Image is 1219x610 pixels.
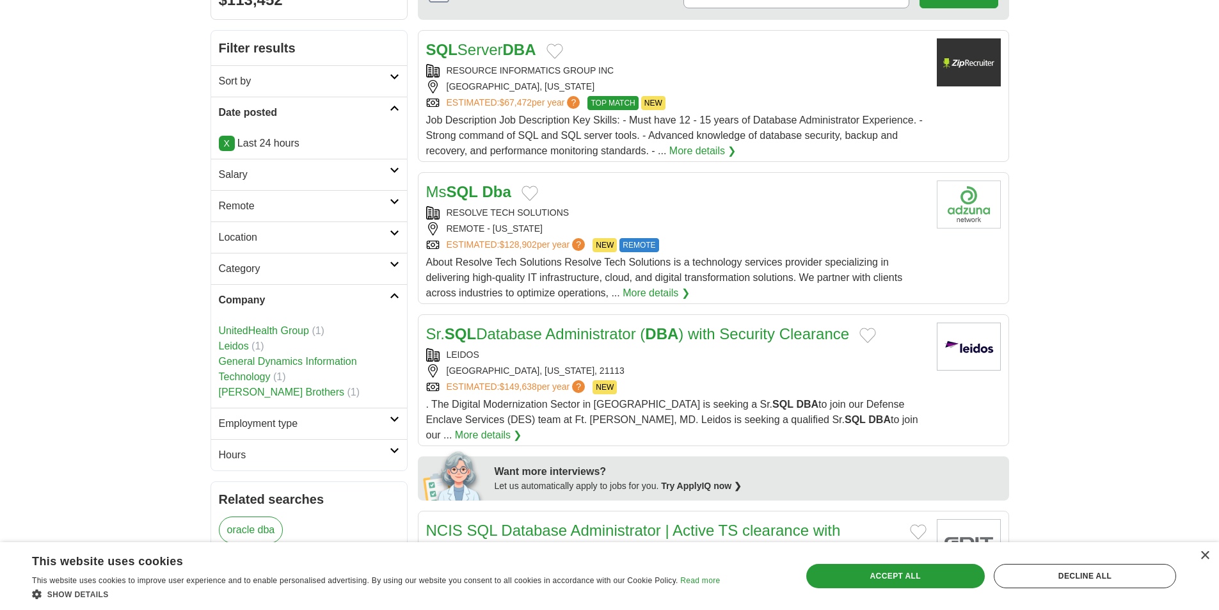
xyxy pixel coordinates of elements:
[680,576,720,585] a: Read more, opens a new window
[868,414,891,425] strong: DBA
[447,238,588,252] a: ESTIMATED:$128,902per year?
[572,380,585,393] span: ?
[32,576,678,585] span: This website uses cookies to improve user experience and to enable personalised advertising. By u...
[211,159,407,190] a: Salary
[211,221,407,253] a: Location
[669,143,737,159] a: More details ❯
[426,325,850,342] a: Sr.SQLDatabase Administrator (DBA) with Security Clearance
[447,96,583,110] a: ESTIMATED:$67,472per year?
[593,380,617,394] span: NEW
[455,428,522,443] a: More details ❯
[211,31,407,65] h2: Filter results
[219,293,390,308] h2: Company
[426,522,841,562] a: NCIS SQL Database Administrator | Active TS clearance with Security Clearance
[937,38,1001,86] img: Company logo
[347,387,360,397] span: (1)
[426,222,927,236] div: REMOTE - [US_STATE]
[593,238,617,252] span: NEW
[32,550,688,569] div: This website uses cookies
[426,257,903,298] span: About Resolve Tech Solutions Resolve Tech Solutions is a technology services provider specializin...
[482,183,511,200] strong: Dba
[546,44,563,59] button: Add to favorite jobs
[219,105,390,120] h2: Date posted
[219,517,283,543] a: oracle dba
[211,65,407,97] a: Sort by
[211,97,407,128] a: Date posted
[772,399,793,410] strong: SQL
[499,381,536,392] span: $149,638
[806,564,985,588] div: Accept all
[426,399,918,440] span: . The Digital Modernization Sector in [GEOGRAPHIC_DATA] is seeking a Sr. to join our Defense Encl...
[219,387,345,397] a: [PERSON_NAME] Brothers
[567,96,580,109] span: ?
[426,64,927,77] div: RESOURCE INFORMATICS GROUP INC
[845,414,866,425] strong: SQL
[503,41,536,58] strong: DBA
[426,41,536,58] a: SQLServerDBA
[219,325,309,336] a: UnitedHealth Group
[273,371,286,382] span: (1)
[211,408,407,439] a: Employment type
[251,341,264,351] span: (1)
[426,80,927,93] div: [GEOGRAPHIC_DATA], [US_STATE]
[211,284,407,316] a: Company
[937,323,1001,371] img: Leidos logo
[910,524,927,540] button: Add to favorite jobs
[937,519,1001,567] img: General Dynamics Information Technology logo
[645,325,678,342] strong: DBA
[1200,551,1209,561] div: Close
[587,96,638,110] span: TOP MATCH
[219,341,249,351] a: Leidos
[426,364,927,378] div: [GEOGRAPHIC_DATA], [US_STATE], 21113
[447,349,479,360] a: LEIDOS
[572,238,585,251] span: ?
[994,564,1176,588] div: Decline all
[219,416,390,431] h2: Employment type
[211,190,407,221] a: Remote
[423,449,485,501] img: apply-iq-scientist.png
[661,481,742,491] a: Try ApplyIQ now ❯
[619,238,658,252] span: REMOTE
[522,186,538,201] button: Add to favorite jobs
[47,590,109,599] span: Show details
[312,325,324,336] span: (1)
[219,356,357,382] a: General Dynamics Information Technology
[937,181,1001,229] img: Company logo
[219,136,235,151] a: X
[211,439,407,470] a: Hours
[32,588,720,600] div: Show details
[796,399,818,410] strong: DBA
[426,206,927,220] div: RESOLVE TECH SOLUTIONS
[859,328,876,343] button: Add to favorite jobs
[211,253,407,284] a: Category
[499,97,532,108] span: $67,472
[447,380,588,394] a: ESTIMATED:$149,638per year?
[641,96,665,110] span: NEW
[426,41,458,58] strong: SQL
[495,464,1001,479] div: Want more interviews?
[499,239,536,250] span: $128,902
[219,198,390,214] h2: Remote
[495,479,1001,493] div: Let us automatically apply to jobs for you.
[445,325,476,342] strong: SQL
[219,74,390,89] h2: Sort by
[426,183,511,200] a: MsSQL Dba
[623,285,690,301] a: More details ❯
[219,230,390,245] h2: Location
[219,447,390,463] h2: Hours
[219,261,390,277] h2: Category
[219,490,399,509] h2: Related searches
[426,115,923,156] span: Job Description Job Description Key Skills: - Must have 12 - 15 years of Database Administrator E...
[219,167,390,182] h2: Salary
[219,136,399,151] p: Last 24 hours
[447,183,478,200] strong: SQL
